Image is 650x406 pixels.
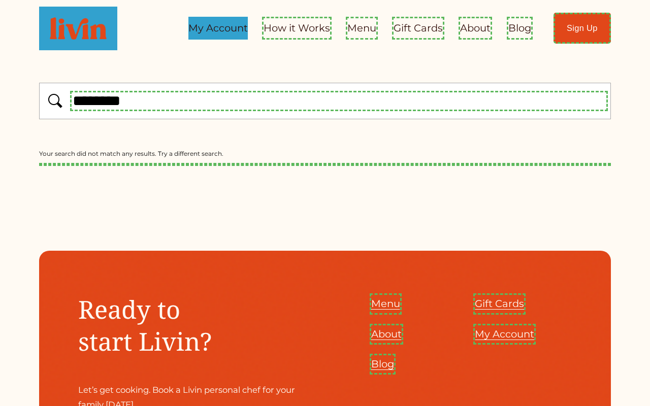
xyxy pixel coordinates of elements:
[459,17,492,40] a: About
[371,328,402,340] span: About
[346,17,378,40] a: Menu
[475,297,524,310] span: Gift Cards
[370,293,402,314] a: Menu
[370,354,396,375] a: Blog
[473,293,526,314] a: Gift Cards
[475,328,534,340] span: My Account
[554,13,611,44] a: Sign Up
[507,17,533,40] a: Blog
[78,292,212,358] span: Ready to start Livin?
[39,145,611,162] div: Your search did not match any results. Try a different search.
[188,17,248,40] a: My Account
[370,324,403,345] a: About
[262,17,332,40] a: How it Works
[473,324,536,345] a: My Account
[371,297,400,310] span: Menu
[39,7,117,50] img: Livin
[371,358,394,370] span: Blog
[392,17,444,40] a: Gift Cards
